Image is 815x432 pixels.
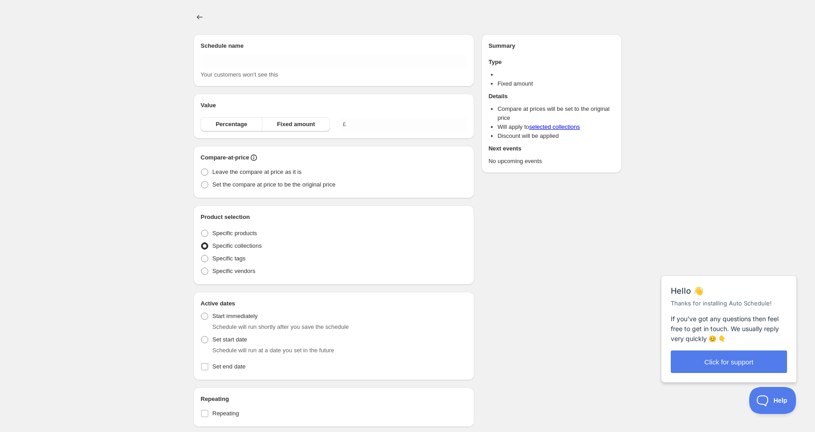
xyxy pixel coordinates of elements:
[212,255,246,262] span: Specific tags
[201,213,467,222] h2: Product selection
[489,157,614,166] p: No upcoming events
[212,323,349,330] span: Schedule will run shortly after you save the schedule
[498,105,614,123] li: Compare at prices will be set to the original price
[212,268,255,274] span: Specific vendors
[212,181,335,188] span: Set the compare at price to be the original price
[201,395,467,404] h2: Repeating
[498,123,614,132] li: Will apply to
[212,336,247,343] span: Set start date
[201,101,467,110] h2: Value
[498,132,614,141] li: Discount will be applied
[212,168,302,175] span: Leave the compare at price as it is
[657,253,802,387] iframe: Help Scout Beacon - Messages and Notifications
[201,117,262,132] button: Percentage
[212,242,262,249] span: Specific collections
[343,121,346,127] span: £
[193,11,206,23] button: Schedules
[529,123,580,130] a: selected collections
[277,120,315,129] span: Fixed amount
[215,120,247,129] span: Percentage
[489,92,614,101] h2: Details
[201,41,467,50] h2: Schedule name
[212,363,246,370] span: Set end date
[498,79,614,88] li: Fixed amount
[201,153,249,162] h2: Compare-at-price
[212,313,257,319] span: Start immediately
[201,299,467,308] h2: Active dates
[212,230,257,236] span: Specific products
[212,347,334,354] span: Schedule will run at a date you set in the future
[201,71,278,78] span: Your customers won't see this
[262,117,330,132] button: Fixed amount
[489,41,614,50] h2: Summary
[749,387,797,414] iframe: Help Scout Beacon - Open
[489,144,614,153] h2: Next events
[489,58,614,67] h2: Type
[212,410,239,417] span: Repeating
